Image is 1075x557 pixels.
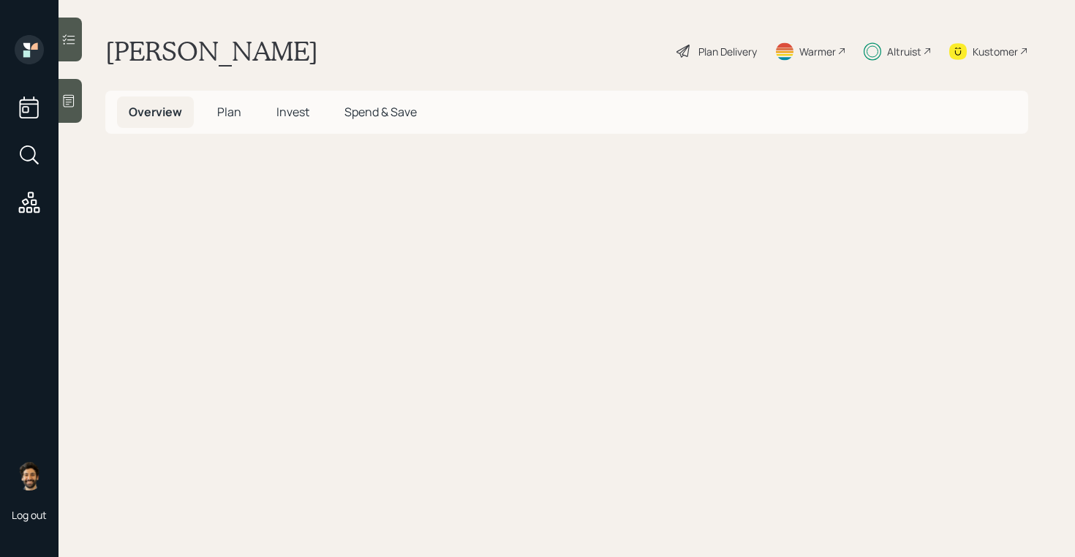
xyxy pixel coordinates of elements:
[276,104,309,120] span: Invest
[887,44,921,59] div: Altruist
[15,461,44,490] img: eric-schwartz-headshot.png
[799,44,836,59] div: Warmer
[698,44,757,59] div: Plan Delivery
[105,35,318,67] h1: [PERSON_NAME]
[129,104,182,120] span: Overview
[973,44,1018,59] div: Kustomer
[12,508,47,522] div: Log out
[344,104,417,120] span: Spend & Save
[217,104,241,120] span: Plan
